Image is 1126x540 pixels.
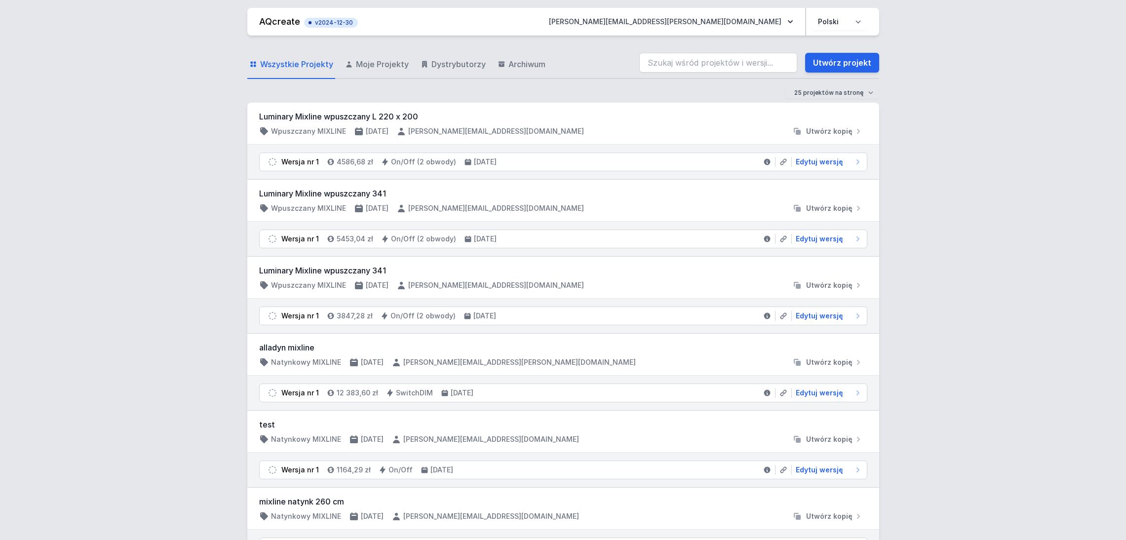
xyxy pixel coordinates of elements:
[796,157,843,167] span: Edytuj wersję
[356,58,409,70] span: Moje Projekty
[496,50,547,79] a: Archiwum
[788,511,867,521] button: Utwórz kopię
[259,342,867,353] h3: alladyn mixline
[403,511,579,521] h4: [PERSON_NAME][EMAIL_ADDRESS][DOMAIN_NAME]
[361,357,384,367] h4: [DATE]
[281,311,319,321] div: Wersja nr 1
[366,280,388,290] h4: [DATE]
[431,58,486,70] span: Dystrybutorzy
[796,388,843,398] span: Edytuj wersję
[639,53,797,73] input: Szukaj wśród projektów i wersji...
[796,234,843,244] span: Edytuj wersję
[337,311,373,321] h4: 3847,28 zł
[788,126,867,136] button: Utwórz kopię
[361,511,384,521] h4: [DATE]
[259,16,300,27] a: AQcreate
[788,357,867,367] button: Utwórz kopię
[268,234,277,244] img: draft.svg
[788,434,867,444] button: Utwórz kopię
[337,157,373,167] h4: 4586,68 zł
[796,465,843,475] span: Edytuj wersję
[806,126,853,136] span: Utwórz kopię
[806,280,853,290] span: Utwórz kopię
[792,388,863,398] a: Edytuj wersję
[403,434,579,444] h4: [PERSON_NAME][EMAIL_ADDRESS][DOMAIN_NAME]
[247,50,335,79] a: Wszystkie Projekty
[451,388,473,398] h4: [DATE]
[268,311,277,321] img: draft.svg
[271,434,341,444] h4: Natynkowy MIXLINE
[271,511,341,521] h4: Natynkowy MIXLINE
[792,157,863,167] a: Edytuj wersję
[337,388,378,398] h4: 12 383,60 zł
[391,157,456,167] h4: On/Off (2 obwody)
[390,311,456,321] h4: On/Off (2 obwody)
[792,234,863,244] a: Edytuj wersję
[391,234,456,244] h4: On/Off (2 obwody)
[812,13,867,31] select: Wybierz język
[268,465,277,475] img: draft.svg
[366,203,388,213] h4: [DATE]
[806,434,853,444] span: Utwórz kopię
[474,234,497,244] h4: [DATE]
[309,19,353,27] span: v2024-12-30
[281,157,319,167] div: Wersja nr 1
[337,465,371,475] h4: 1164,29 zł
[260,58,333,70] span: Wszystkie Projekty
[408,280,584,290] h4: [PERSON_NAME][EMAIL_ADDRESS][DOMAIN_NAME]
[271,126,346,136] h4: Wpuszczany MIXLINE
[806,203,853,213] span: Utwórz kopię
[366,126,388,136] h4: [DATE]
[408,126,584,136] h4: [PERSON_NAME][EMAIL_ADDRESS][DOMAIN_NAME]
[792,311,863,321] a: Edytuj wersję
[361,434,384,444] h4: [DATE]
[271,280,346,290] h4: Wpuszczany MIXLINE
[281,234,319,244] div: Wersja nr 1
[259,419,867,430] h3: test
[403,357,636,367] h4: [PERSON_NAME][EMAIL_ADDRESS][PERSON_NAME][DOMAIN_NAME]
[337,234,373,244] h4: 5453,04 zł
[304,16,358,28] button: v2024-12-30
[796,311,843,321] span: Edytuj wersję
[271,357,341,367] h4: Natynkowy MIXLINE
[343,50,411,79] a: Moje Projekty
[259,188,867,199] h3: Luminary Mixline wpuszczany 341
[268,157,277,167] img: draft.svg
[259,496,867,507] h3: mixline natynk 260 cm
[388,465,413,475] h4: On/Off
[806,357,853,367] span: Utwórz kopię
[259,111,867,122] h3: Luminary Mixline wpuszczany L 220 x 200
[259,265,867,276] h3: Luminary Mixline wpuszczany 341
[281,388,319,398] div: Wersja nr 1
[408,203,584,213] h4: [PERSON_NAME][EMAIL_ADDRESS][DOMAIN_NAME]
[806,511,853,521] span: Utwórz kopię
[473,311,496,321] h4: [DATE]
[792,465,863,475] a: Edytuj wersję
[268,388,277,398] img: draft.svg
[805,53,879,73] a: Utwórz projekt
[788,280,867,290] button: Utwórz kopię
[788,203,867,213] button: Utwórz kopię
[281,465,319,475] div: Wersja nr 1
[396,388,433,398] h4: SwitchDIM
[419,50,488,79] a: Dystrybutorzy
[541,13,801,31] button: [PERSON_NAME][EMAIL_ADDRESS][PERSON_NAME][DOMAIN_NAME]
[430,465,453,475] h4: [DATE]
[508,58,545,70] span: Archiwum
[474,157,497,167] h4: [DATE]
[271,203,346,213] h4: Wpuszczany MIXLINE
